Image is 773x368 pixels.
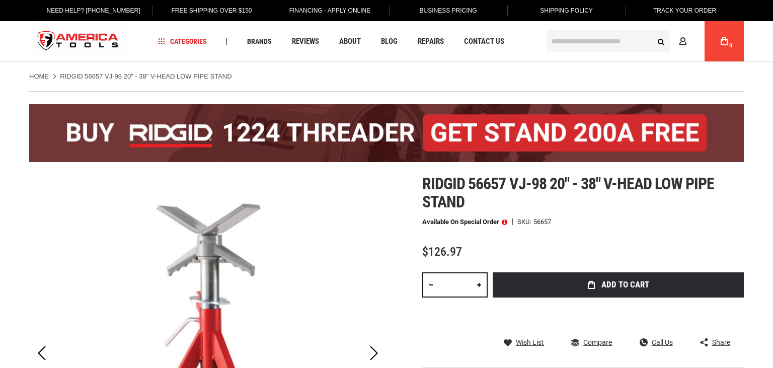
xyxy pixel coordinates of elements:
[422,245,462,259] span: $126.97
[29,104,744,162] img: BOGO: Buy the RIDGID® 1224 Threader (26092), get the 92467 200A Stand FREE!
[640,338,673,347] a: Call Us
[29,23,127,60] img: America Tools
[459,35,509,48] a: Contact Us
[516,339,544,346] span: Wish List
[60,72,231,80] strong: RIDGID 56657 VJ-98 20" - 38" V-HEAD LOW PIPE STAND
[418,38,444,45] span: Repairs
[159,38,207,45] span: Categories
[652,339,673,346] span: Call Us
[422,174,714,211] span: Ridgid 56657 vj-98 20" - 38" v-head low pipe stand
[601,280,649,289] span: Add to Cart
[422,218,507,226] p: Available on Special Order
[292,38,319,45] span: Reviews
[376,35,402,48] a: Blog
[729,43,732,48] span: 0
[413,35,448,48] a: Repairs
[493,272,744,298] button: Add to Cart
[243,35,276,48] a: Brands
[29,23,127,60] a: store logo
[504,338,544,347] a: Wish List
[571,338,612,347] a: Compare
[247,38,272,45] span: Brands
[583,339,612,346] span: Compare
[464,38,504,45] span: Contact Us
[533,218,551,225] div: 56657
[540,7,593,14] span: Shipping Policy
[381,38,398,45] span: Blog
[339,38,361,45] span: About
[651,32,670,51] button: Search
[715,21,734,61] a: 0
[335,35,365,48] a: About
[154,35,211,48] a: Categories
[712,339,730,346] span: Share
[29,72,49,81] a: Home
[517,218,533,225] strong: SKU
[287,35,324,48] a: Reviews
